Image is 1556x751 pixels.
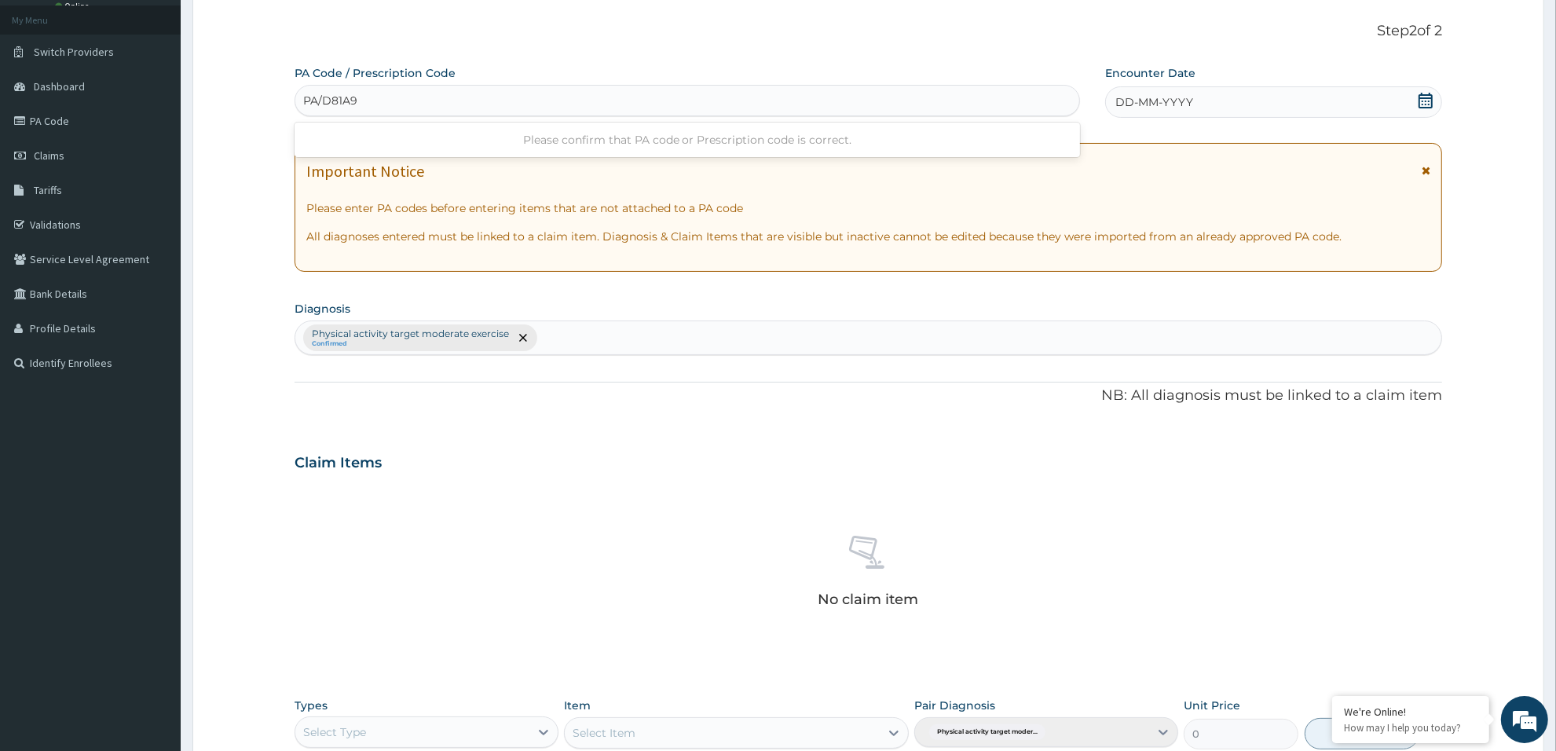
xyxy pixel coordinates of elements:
div: Please confirm that PA code or Prescription code is correct. [295,126,1080,154]
h1: Important Notice [306,163,424,180]
label: Unit Price [1184,698,1240,713]
label: Diagnosis [295,301,350,317]
label: PA Code / Prescription Code [295,65,456,81]
div: Minimize live chat window [258,8,295,46]
p: NB: All diagnosis must be linked to a claim item [295,386,1442,406]
div: Chat with us now [82,88,264,108]
p: How may I help you today? [1344,721,1477,735]
p: Please enter PA codes before entering items that are not attached to a PA code [306,200,1430,216]
h3: Claim Items [295,455,382,472]
p: All diagnoses entered must be linked to a claim item. Diagnosis & Claim Items that are visible bu... [306,229,1430,244]
span: DD-MM-YYYY [1115,94,1193,110]
label: Encounter Date [1105,65,1195,81]
p: No claim item [818,592,918,607]
img: d_794563401_company_1708531726252_794563401 [29,79,64,118]
div: Select Type [303,724,366,740]
label: Item [564,698,591,713]
label: Types [295,699,328,713]
button: Add [1305,718,1419,749]
p: Step 2 of 2 [295,23,1442,40]
label: Pair Diagnosis [914,698,995,713]
span: Tariffs [34,183,62,197]
div: We're Online! [1344,705,1477,719]
span: Claims [34,148,64,163]
span: We're online! [91,198,217,357]
textarea: Type your message and hit 'Enter' [8,429,299,484]
span: Switch Providers [34,45,114,59]
span: Dashboard [34,79,85,93]
a: Online [55,1,93,12]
